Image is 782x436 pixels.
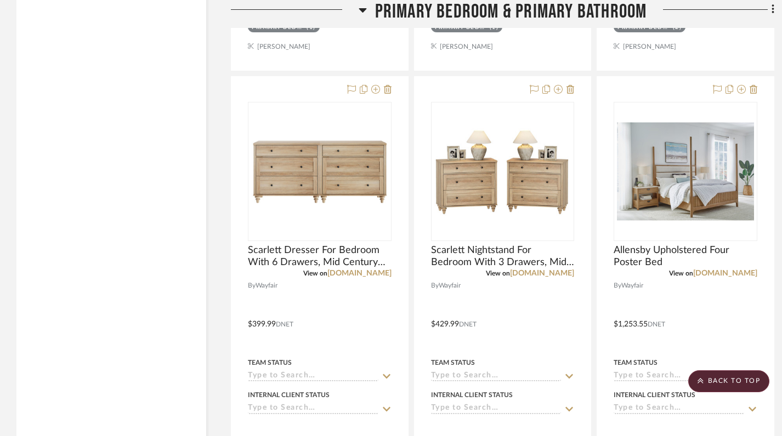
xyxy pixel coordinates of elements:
a: [DOMAIN_NAME] [510,269,574,277]
span: Wayfair [256,280,277,291]
input: Type to Search… [431,371,562,382]
input: Type to Search… [248,404,378,414]
img: Allensby Upholstered Four Poster Bed [617,103,754,240]
span: Wayfair [621,280,643,291]
input: Type to Search… [614,371,744,382]
span: Scarlett Nightstand For Bedroom With 3 Drawers, Mid Century Modern Wooden Closet Storage Organizer [431,244,575,268]
span: Wayfair [439,280,461,291]
span: By [614,280,621,291]
div: Internal Client Status [614,390,695,400]
scroll-to-top-button: BACK TO TOP [688,370,769,392]
a: [DOMAIN_NAME] [327,269,392,277]
input: Type to Search… [431,404,562,414]
img: Scarlett Nightstand For Bedroom With 3 Drawers, Mid Century Modern Wooden Closet Storage Organizer [434,103,571,240]
input: Type to Search… [614,404,744,414]
span: Scarlett Dresser For Bedroom With 6 Drawers, Mid Century Modern Wooden Closet Storage Organizer [248,244,392,268]
input: Type to Search… [248,371,378,382]
div: Team Status [431,358,475,368]
img: Scarlett Dresser For Bedroom With 6 Drawers, Mid Century Modern Wooden Closet Storage Organizer [251,103,388,240]
span: Allensby Upholstered Four Poster Bed [614,244,757,268]
div: 0 [432,102,574,240]
span: By [431,280,439,291]
span: View on [669,270,693,277]
div: Internal Client Status [431,390,513,400]
div: Team Status [248,358,292,368]
span: By [248,280,256,291]
div: Internal Client Status [248,390,330,400]
a: [DOMAIN_NAME] [693,269,757,277]
span: View on [486,270,510,277]
span: View on [303,270,327,277]
div: Team Status [614,358,658,368]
